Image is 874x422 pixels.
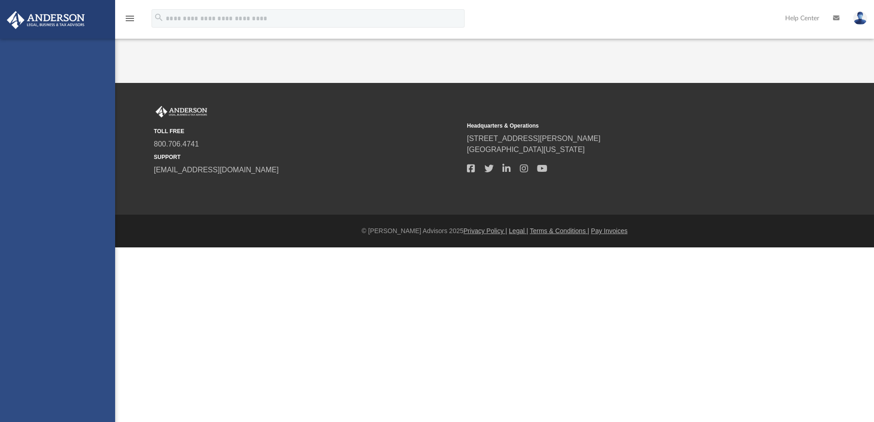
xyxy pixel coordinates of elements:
img: Anderson Advisors Platinum Portal [4,11,87,29]
a: [GEOGRAPHIC_DATA][US_STATE] [467,146,585,153]
img: Anderson Advisors Platinum Portal [154,106,209,118]
a: [EMAIL_ADDRESS][DOMAIN_NAME] [154,166,279,174]
small: SUPPORT [154,153,460,161]
a: Pay Invoices [591,227,627,234]
div: © [PERSON_NAME] Advisors 2025 [115,226,874,236]
a: Legal | [509,227,528,234]
a: Terms & Conditions | [530,227,589,234]
small: Headquarters & Operations [467,122,774,130]
a: menu [124,18,135,24]
small: TOLL FREE [154,127,460,135]
a: 800.706.4741 [154,140,199,148]
a: [STREET_ADDRESS][PERSON_NAME] [467,135,600,142]
a: Privacy Policy | [464,227,507,234]
i: menu [124,13,135,24]
i: search [154,12,164,23]
img: User Pic [853,12,867,25]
